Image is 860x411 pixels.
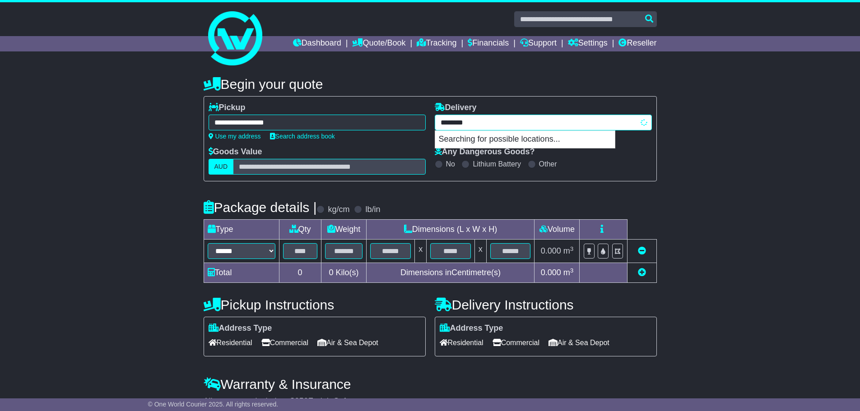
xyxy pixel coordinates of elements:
[435,131,615,148] p: Searching for possible locations...
[435,147,535,157] label: Any Dangerous Goods?
[468,36,509,51] a: Financials
[293,36,341,51] a: Dashboard
[317,336,378,350] span: Air & Sea Depot
[209,133,261,140] a: Use my address
[541,268,561,277] span: 0.000
[435,103,477,113] label: Delivery
[321,263,367,283] td: Kilo(s)
[417,36,456,51] a: Tracking
[473,160,521,168] label: Lithium Battery
[321,220,367,240] td: Weight
[367,263,535,283] td: Dimensions in Centimetre(s)
[204,77,657,92] h4: Begin your quote
[204,200,317,215] h4: Package details |
[204,297,426,312] h4: Pickup Instructions
[329,268,333,277] span: 0
[209,336,252,350] span: Residential
[415,240,427,263] td: x
[570,267,574,274] sup: 3
[204,263,279,283] td: Total
[204,377,657,392] h4: Warranty & Insurance
[493,336,539,350] span: Commercial
[535,220,580,240] td: Volume
[618,36,656,51] a: Reseller
[440,336,483,350] span: Residential
[367,220,535,240] td: Dimensions (L x W x H)
[261,336,308,350] span: Commercial
[209,147,262,157] label: Goods Value
[328,205,349,215] label: kg/cm
[365,205,380,215] label: lb/in
[570,245,574,252] sup: 3
[352,36,405,51] a: Quote/Book
[295,397,308,406] span: 250
[520,36,557,51] a: Support
[563,268,574,277] span: m
[446,160,455,168] label: No
[209,159,234,175] label: AUD
[204,397,657,406] div: All our quotes include a $ FreightSafe warranty.
[270,133,335,140] a: Search address book
[440,323,503,333] label: Address Type
[563,246,574,255] span: m
[568,36,608,51] a: Settings
[279,263,321,283] td: 0
[435,115,652,130] typeahead: Please provide city
[435,297,657,312] h4: Delivery Instructions
[204,220,279,240] td: Type
[549,336,609,350] span: Air & Sea Depot
[539,160,557,168] label: Other
[279,220,321,240] td: Qty
[474,240,486,263] td: x
[638,246,646,255] a: Remove this item
[148,401,279,408] span: © One World Courier 2025. All rights reserved.
[638,268,646,277] a: Add new item
[209,323,272,333] label: Address Type
[209,103,246,113] label: Pickup
[541,246,561,255] span: 0.000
